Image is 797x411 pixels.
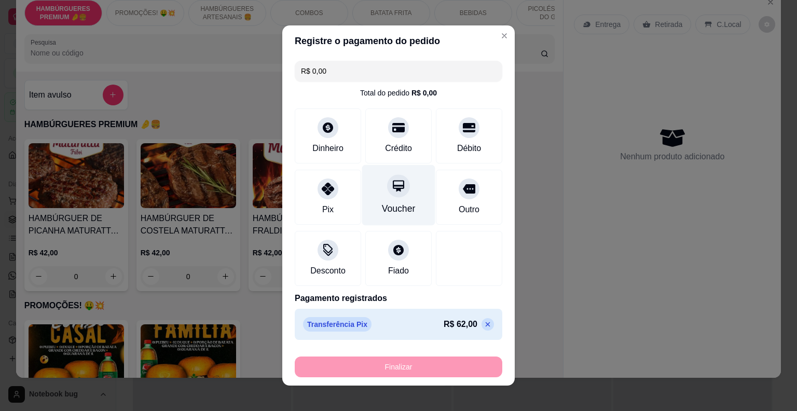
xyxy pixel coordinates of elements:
[457,142,481,155] div: Débito
[360,88,437,98] div: Total do pedido
[303,317,372,332] p: Transferência Pix
[310,265,346,277] div: Desconto
[444,318,477,331] p: R$ 62,00
[295,292,502,305] p: Pagamento registrados
[385,142,412,155] div: Crédito
[301,61,496,81] input: Ex.: hambúrguer de cordeiro
[411,88,437,98] div: R$ 0,00
[322,203,334,216] div: Pix
[388,265,409,277] div: Fiado
[282,25,515,57] header: Registre o pagamento do pedido
[459,203,479,216] div: Outro
[312,142,343,155] div: Dinheiro
[382,202,416,215] div: Voucher
[496,28,513,44] button: Close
